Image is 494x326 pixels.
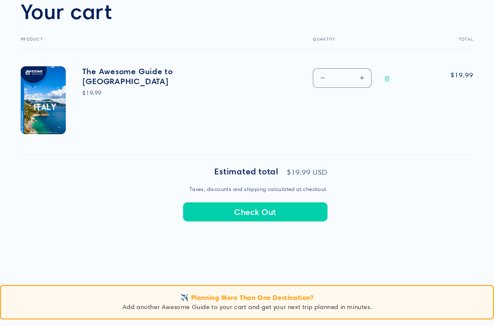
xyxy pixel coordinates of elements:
[21,37,292,50] th: Product
[287,169,328,176] p: $19.99 USD
[183,185,328,193] small: Taxes, discounts and shipping calculated at checkout.
[440,70,473,80] span: $19.99
[180,293,313,302] span: ✈️ Planning More Than One Destination?
[423,37,473,50] th: Total
[82,89,206,97] div: $19.99
[183,238,328,256] iframe: PayPal-paypal
[183,202,328,222] button: Check Out
[82,66,206,86] a: The Awesome Guide to [GEOGRAPHIC_DATA]
[380,68,394,89] a: Remove The Awesome Guide to Italy
[332,68,353,88] input: Quantity for The Awesome Guide to Italy
[214,167,278,176] h2: Estimated total
[292,37,423,50] th: Quantity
